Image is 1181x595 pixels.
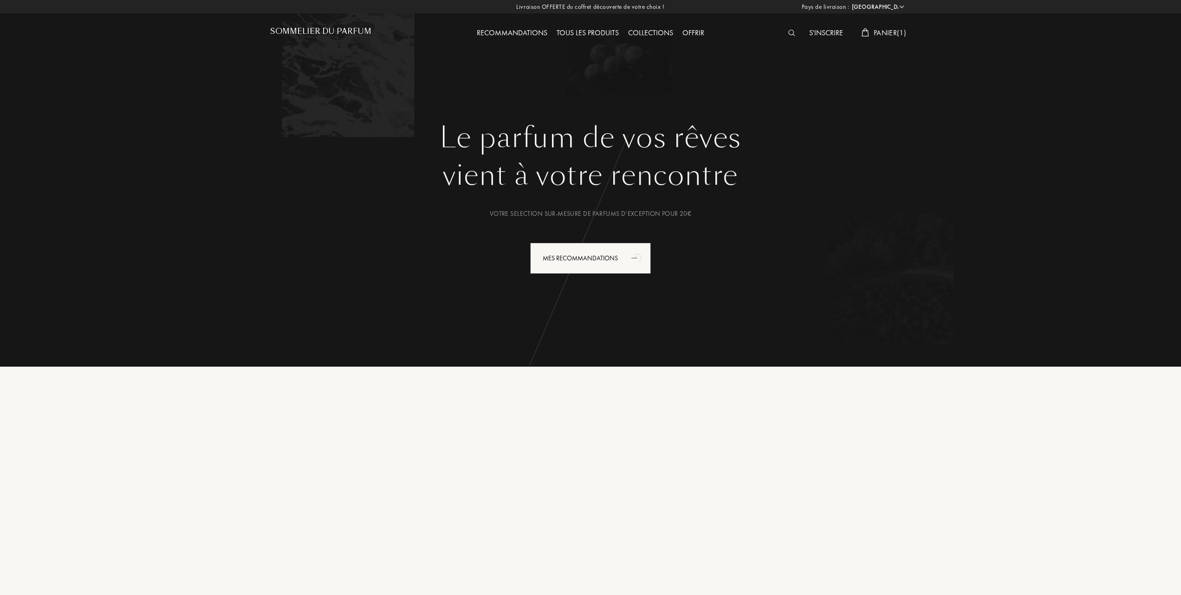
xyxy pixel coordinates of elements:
div: Mes Recommandations [530,243,651,274]
span: Panier ( 1 ) [874,28,906,38]
div: Tous les produits [552,27,623,39]
div: Offrir [678,27,709,39]
h1: Le parfum de vos rêves [277,121,904,155]
a: Recommandations [472,28,552,38]
a: Sommelier du Parfum [270,27,371,39]
a: Offrir [678,28,709,38]
img: arrow_w.png [898,3,905,10]
img: cart_white.svg [862,28,869,37]
h1: Sommelier du Parfum [270,27,371,36]
a: Collections [623,28,678,38]
span: Pays de livraison : [802,2,850,12]
div: Collections [623,27,678,39]
div: animation [628,248,647,267]
div: Recommandations [472,27,552,39]
img: search_icn_white.svg [788,30,795,36]
div: Votre selection sur-mesure de parfums d’exception pour 20€ [277,209,904,219]
a: S'inscrire [805,28,848,38]
div: vient à votre rencontre [277,155,904,196]
a: Mes Recommandationsanimation [523,243,658,274]
div: S'inscrire [805,27,848,39]
a: Tous les produits [552,28,623,38]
